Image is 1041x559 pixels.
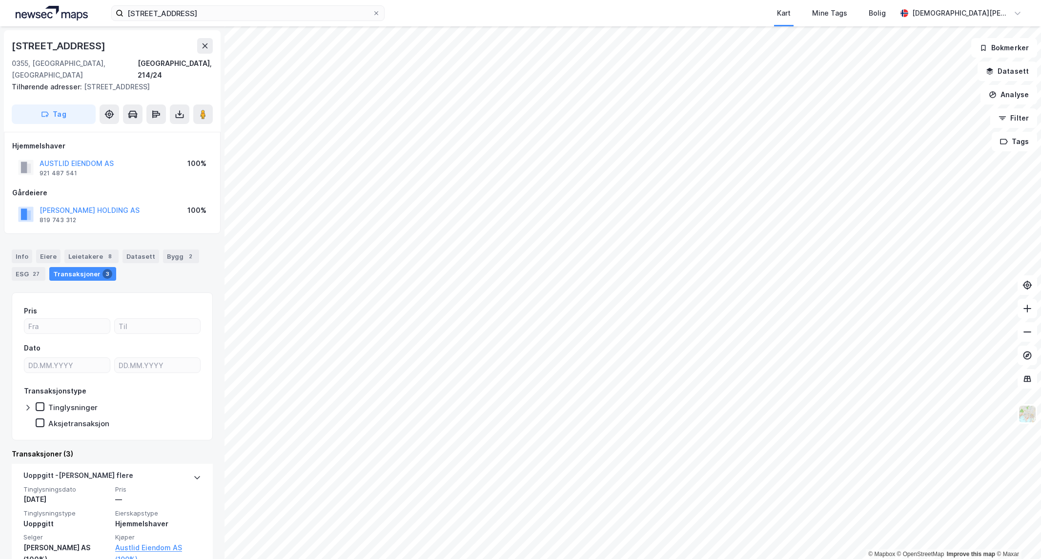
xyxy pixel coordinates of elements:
a: OpenStreetMap [897,551,944,558]
div: Kontrollprogram for chat [992,512,1041,559]
div: Dato [24,342,41,354]
div: Transaksjonstype [24,385,86,397]
div: Hjemmelshaver [115,518,201,530]
span: Tilhørende adresser: [12,83,84,91]
div: Mine Tags [812,7,847,19]
div: Tinglysninger [48,403,98,412]
div: Datasett [122,249,159,263]
img: Z [1018,405,1037,423]
div: 100% [187,158,206,169]
span: Selger [23,533,109,541]
div: 8 [105,251,115,261]
div: 921 487 541 [40,169,77,177]
div: Aksjetransaksjon [48,419,109,428]
span: Tinglysningstype [23,509,109,518]
div: — [115,494,201,505]
div: 819 743 312 [40,216,76,224]
div: 27 [31,269,41,279]
div: 2 [185,251,195,261]
div: [STREET_ADDRESS] [12,81,205,93]
a: Improve this map [947,551,995,558]
div: Transaksjoner [49,267,116,281]
div: [DEMOGRAPHIC_DATA][PERSON_NAME] [912,7,1010,19]
span: Kjøper [115,533,201,541]
div: Pris [24,305,37,317]
button: Filter [990,108,1037,128]
div: Kart [777,7,791,19]
div: 100% [187,205,206,216]
button: Datasett [978,62,1037,81]
img: logo.a4113a55bc3d86da70a041830d287a7e.svg [16,6,88,21]
div: Uoppgitt [23,518,109,530]
input: Søk på adresse, matrikkel, gårdeiere, leietakere eller personer [123,6,372,21]
div: 3 [102,269,112,279]
input: DD.MM.YYYY [24,358,110,373]
span: Pris [115,485,201,494]
button: Bokmerker [971,38,1037,58]
button: Tag [12,104,96,124]
iframe: Chat Widget [992,512,1041,559]
div: 0355, [GEOGRAPHIC_DATA], [GEOGRAPHIC_DATA] [12,58,138,81]
input: Til [115,319,200,333]
div: Uoppgitt - [PERSON_NAME] flere [23,470,133,485]
div: Bolig [869,7,886,19]
div: [GEOGRAPHIC_DATA], 214/24 [138,58,213,81]
div: [DATE] [23,494,109,505]
div: Leietakere [64,249,119,263]
button: Analyse [980,85,1037,104]
span: Eierskapstype [115,509,201,518]
div: Bygg [163,249,199,263]
div: ESG [12,267,45,281]
button: Tags [992,132,1037,151]
div: Transaksjoner (3) [12,448,213,460]
a: Mapbox [868,551,895,558]
div: Eiere [36,249,61,263]
input: Fra [24,319,110,333]
div: [STREET_ADDRESS] [12,38,107,54]
div: Hjemmelshaver [12,140,212,152]
div: Info [12,249,32,263]
span: Tinglysningsdato [23,485,109,494]
div: Gårdeiere [12,187,212,199]
input: DD.MM.YYYY [115,358,200,373]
